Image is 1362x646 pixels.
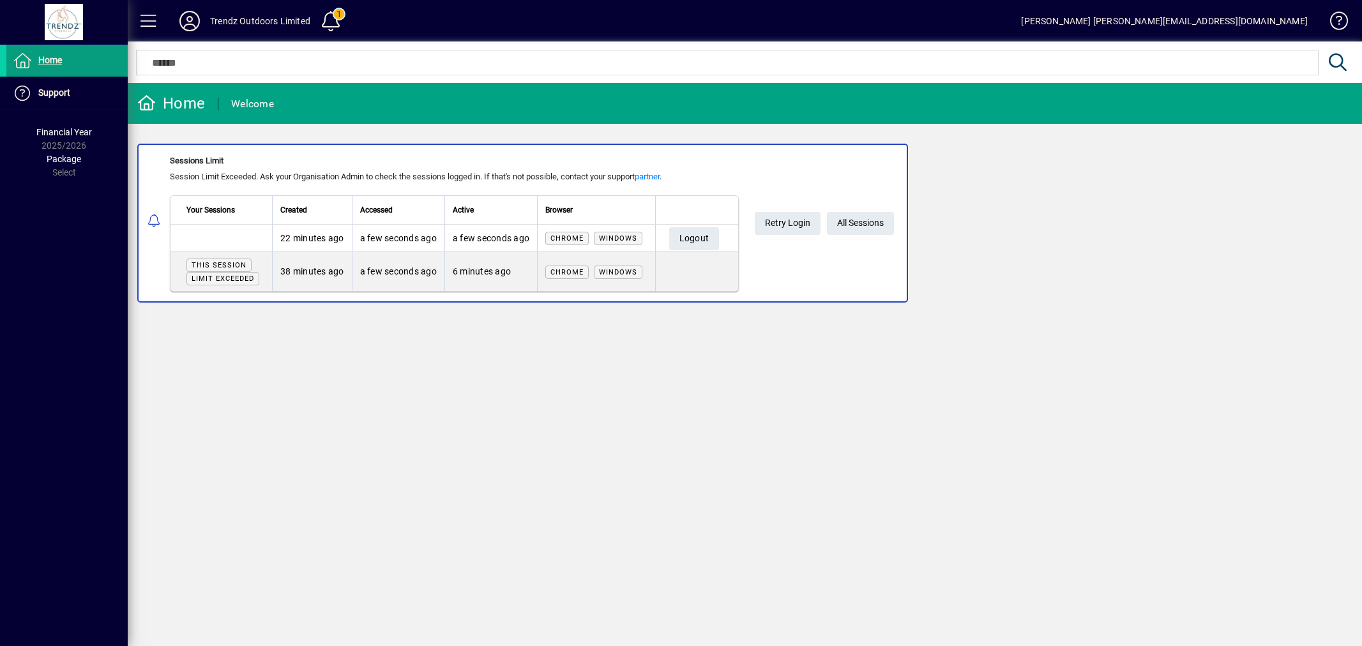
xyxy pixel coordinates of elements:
[545,203,573,217] span: Browser
[186,203,235,217] span: Your Sessions
[444,225,537,252] td: a few seconds ago
[837,213,884,234] span: All Sessions
[6,77,128,109] a: Support
[192,274,254,283] span: Limit exceeded
[272,225,352,252] td: 22 minutes ago
[38,55,62,65] span: Home
[280,203,307,217] span: Created
[128,144,1362,303] app-alert-notification-menu-item: Sessions Limit
[170,154,739,167] div: Sessions Limit
[635,172,660,181] a: partner
[1021,11,1308,31] div: [PERSON_NAME] [PERSON_NAME][EMAIL_ADDRESS][DOMAIN_NAME]
[550,268,584,276] span: Chrome
[352,252,444,291] td: a few seconds ago
[599,234,637,243] span: Windows
[599,268,637,276] span: Windows
[137,93,205,114] div: Home
[272,252,352,291] td: 38 minutes ago
[679,228,709,249] span: Logout
[231,94,274,114] div: Welcome
[444,252,537,291] td: 6 minutes ago
[827,212,894,235] a: All Sessions
[755,212,821,235] button: Retry Login
[550,234,584,243] span: Chrome
[47,154,81,164] span: Package
[36,127,92,137] span: Financial Year
[38,87,70,98] span: Support
[669,227,720,250] button: Logout
[169,10,210,33] button: Profile
[210,11,310,31] div: Trendz Outdoors Limited
[192,261,246,269] span: This session
[352,225,444,252] td: a few seconds ago
[360,203,393,217] span: Accessed
[170,170,739,183] div: Session Limit Exceeded. Ask your Organisation Admin to check the sessions logged in. If that's no...
[1320,3,1346,44] a: Knowledge Base
[453,203,474,217] span: Active
[765,213,810,234] span: Retry Login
